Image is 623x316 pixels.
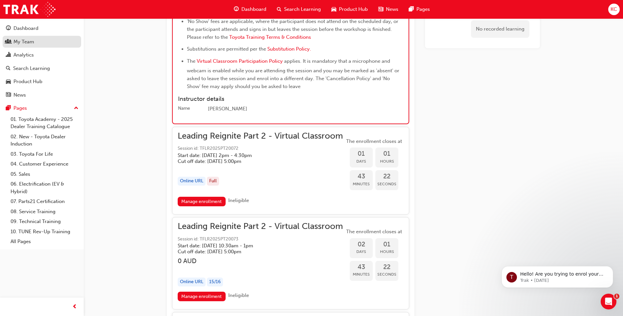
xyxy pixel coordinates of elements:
img: Trak [3,2,56,17]
span: The enrollment closes at [345,228,404,236]
button: Leading Reignite Part 2 - Virtual ClassroomSession id: TFLR2025PT20072Start date: [DATE] 2pm - 4:... [178,132,404,209]
a: car-iconProduct Hub [326,3,373,16]
span: guage-icon [234,5,239,13]
button: Pages [3,102,81,114]
span: 01 [375,150,398,158]
div: Online URL [178,278,206,286]
div: Dashboard [13,25,38,32]
button: KC [608,4,620,15]
span: Days [350,158,373,165]
h4: Instructor details [178,96,403,103]
div: 15 / 16 [207,278,223,286]
a: 05. Sales [8,169,81,179]
span: 02 [350,241,373,248]
span: pages-icon [6,105,11,111]
a: pages-iconPages [404,3,435,16]
a: 03. Toyota For Life [8,149,81,159]
span: Minutes [350,180,373,188]
div: [PERSON_NAME] [208,105,403,113]
div: Online URL [178,177,206,186]
a: Substitution Policy. [267,46,311,52]
div: News [13,91,26,99]
button: Leading Reignite Part 2 - Virtual ClassroomSession id: TFLR2025PT20073Start date: [DATE] 10:30am ... [178,223,404,304]
span: applies. It is mandatory that a microphone and webcam is enabled while you are attending the sess... [187,58,401,89]
span: car-icon [331,5,336,13]
span: Search Learning [284,6,321,13]
a: Manage enrollment [178,197,226,206]
span: 01 [350,150,373,158]
span: Seconds [375,180,398,188]
a: 10. TUNE Rev-Up Training [8,227,81,237]
span: Leading Reignite Part 2 - Virtual Classroom [178,223,343,230]
a: 04. Customer Experience [8,159,81,169]
span: Hours [375,158,398,165]
span: News [386,6,398,13]
span: Ineligible [228,292,249,298]
span: search-icon [277,5,281,13]
span: Session id: TFLR2025PT20072 [178,145,343,152]
span: 22 [375,263,398,271]
a: news-iconNews [373,3,404,16]
h3: 0 AUD [178,257,343,265]
a: 02. New - Toyota Dealer Induction [8,132,81,149]
div: No recorded learning [471,20,529,38]
span: search-icon [6,66,11,72]
iframe: Intercom notifications message [492,252,623,298]
button: DashboardMy TeamAnalyticsSearch LearningProduct HubNews [3,21,81,102]
a: 08. Service Training [8,207,81,217]
span: Dashboard [241,6,266,13]
span: news-icon [378,5,383,13]
span: 1 [614,294,619,299]
a: 09. Technical Training [8,216,81,227]
a: guage-iconDashboard [229,3,272,16]
span: Virtual Classroom Participation Policy [197,58,283,64]
span: news-icon [6,92,11,98]
span: guage-icon [6,26,11,32]
span: 'No Show' fees are applicable, where the participant does not attend on the scheduled day, or the... [187,18,400,40]
h5: Cut off date: [DATE] 5:00pm [178,249,332,255]
a: Search Learning [3,62,81,75]
div: Analytics [13,51,34,59]
div: Search Learning [13,65,50,72]
a: 01. Toyota Academy - 2025 Dealer Training Catalogue [8,114,81,132]
span: Ineligible [228,197,249,203]
span: Substitutions are permitted per the [187,46,266,52]
a: News [3,89,81,101]
span: chart-icon [6,52,11,58]
div: My Team [13,38,34,46]
span: prev-icon [72,303,77,311]
span: 43 [350,173,373,180]
span: Session id: TFLR2025PT20073 [178,236,343,243]
span: Seconds [375,271,398,278]
a: Product Hub [3,76,81,88]
span: Product Hub [339,6,368,13]
span: car-icon [6,79,11,85]
a: 07. Parts21 Certification [8,196,81,207]
span: pages-icon [409,5,414,13]
a: 06. Electrification (EV & Hybrid) [8,179,81,196]
a: All Pages [8,237,81,247]
span: people-icon [6,39,11,45]
span: The [187,58,195,64]
span: Minutes [350,271,373,278]
span: 43 [350,263,373,271]
span: up-icon [74,104,78,113]
h5: Start date: [DATE] 2pm - 4:30pm [178,152,332,158]
a: My Team [3,36,81,48]
a: search-iconSearch Learning [272,3,326,16]
span: Days [350,248,373,256]
a: Manage enrollment [178,292,226,301]
span: The enrollment closes at [345,138,404,145]
span: 22 [375,173,398,180]
h5: Start date: [DATE] 10:30am - 1pm [178,243,332,249]
iframe: Intercom live chat [601,294,616,309]
h5: Cut off date: [DATE] 5:00pm [178,158,332,164]
a: Toyota Training Terms & Conditions [229,34,311,40]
